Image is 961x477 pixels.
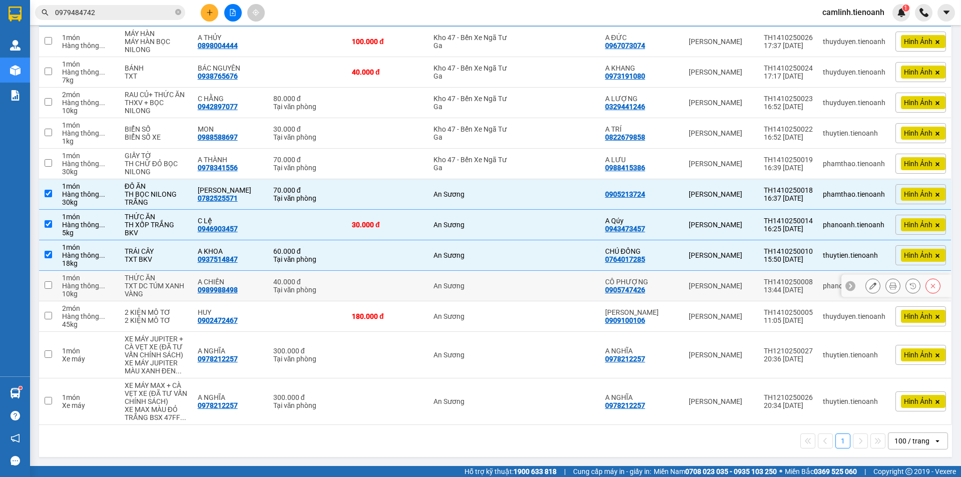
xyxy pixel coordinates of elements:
[62,274,114,282] div: 1 món
[125,308,188,316] div: 2 KIỆN MÔ TƠ
[764,225,813,233] div: 16:25 [DATE]
[62,393,114,401] div: 1 món
[198,286,238,294] div: 0989988498
[904,397,932,406] span: Hình Ảnh
[605,308,679,316] div: ANH SƠN
[689,38,754,46] div: [PERSON_NAME]
[904,350,932,359] span: Hình Ảnh
[99,190,105,198] span: ...
[764,133,813,141] div: 16:52 [DATE]
[198,34,263,42] div: A THỦY
[99,282,105,290] span: ...
[62,168,114,176] div: 30 kg
[125,359,188,375] div: XE MÁY JUPITER MÀU XANH ĐEN BSX 70L4-5036
[62,129,114,137] div: Hàng thông thường
[62,213,114,221] div: 1 món
[125,405,188,421] div: XE MAX MÀU ĐỎ TRẮNG BSX 47FF-8358
[198,308,263,316] div: HUY
[464,466,557,477] span: Hỗ trợ kỹ thuật:
[605,133,645,141] div: 0822679858
[902,5,909,12] sup: 1
[823,160,885,168] div: phamthao.tienoanh
[62,91,114,99] div: 2 món
[823,251,885,259] div: thuytien.tienoanh
[605,347,679,355] div: A NGHĨA
[62,68,114,76] div: Hàng thông thường
[10,388,21,398] img: warehouse-icon
[62,42,114,50] div: Hàng thông thường
[904,220,932,229] span: Hình Ảnh
[198,164,238,172] div: 0978341556
[125,274,188,282] div: THỨC ĂN
[904,251,932,260] span: Hình Ảnh
[99,312,105,320] span: ...
[125,38,188,54] div: MÁY HÀN BỌC NILONG
[175,8,181,18] span: close-circle
[198,355,238,363] div: 0978212257
[764,42,813,50] div: 17:37 [DATE]
[904,68,932,77] span: Hình Ảnh
[764,255,813,263] div: 15:50 [DATE]
[764,34,813,42] div: TH1410250026
[62,401,114,409] div: Xe máy
[433,351,514,359] div: An Sương
[62,355,114,363] div: Xe máy
[814,6,892,19] span: camlinh.tienoanh
[605,42,645,50] div: 0967073074
[433,397,514,405] div: An Sương
[125,247,188,255] div: TRÁI CÂY
[764,64,813,72] div: TH1410250024
[273,133,342,141] div: Tại văn phòng
[62,160,114,168] div: Hàng thông thường
[764,194,813,202] div: 16:37 [DATE]
[689,68,754,76] div: [PERSON_NAME]
[605,64,679,72] div: A KHANG
[198,64,263,72] div: BÁC NGUYÊN
[99,99,105,107] span: ...
[273,125,342,133] div: 30.000 đ
[125,316,188,324] div: 2 KIỆN MÔ TƠ
[180,413,186,421] span: ...
[62,312,114,320] div: Hàng thông thường
[865,278,880,293] div: Sửa đơn hàng
[125,99,188,115] div: THXV + BỌC NILONG
[175,9,181,15] span: close-circle
[198,194,238,202] div: 0782525571
[62,229,114,237] div: 5 kg
[198,393,263,401] div: A NGHĨA
[433,190,514,198] div: An Sương
[689,160,754,168] div: [PERSON_NAME]
[224,4,242,22] button: file-add
[823,351,885,359] div: thuytien.tienoanh
[206,9,213,16] span: plus
[10,90,21,101] img: solution-icon
[198,247,263,255] div: A KHOA
[62,347,114,355] div: 1 món
[273,255,342,263] div: Tại văn phòng
[99,160,105,168] span: ...
[273,95,342,103] div: 80.000 đ
[433,34,514,50] div: Kho 47 - Bến Xe Ngã Tư Ga
[352,68,423,76] div: 40.000 đ
[605,164,645,172] div: 0988415386
[689,351,754,359] div: [PERSON_NAME]
[605,225,645,233] div: 0943473457
[764,156,813,164] div: TH1410250019
[352,38,423,46] div: 100.000 đ
[125,125,188,133] div: BIỂN SỐ
[10,40,21,51] img: warehouse-icon
[198,217,263,225] div: C Lệ
[273,156,342,164] div: 70.000 đ
[125,72,188,80] div: TXT
[605,247,679,255] div: CHÚ ĐỒNG
[198,278,263,286] div: A CHIẾN
[897,8,906,17] img: icon-new-feature
[823,221,885,229] div: phanoanh.tienoanh
[764,286,813,294] div: 13:44 [DATE]
[125,91,188,99] div: RAU CỦ+ THỨC ĂN
[605,72,645,80] div: 0973191080
[125,213,188,221] div: THỨC ĂN
[62,251,114,259] div: Hàng thông thường
[273,401,342,409] div: Tại văn phòng
[605,156,679,164] div: A LƯU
